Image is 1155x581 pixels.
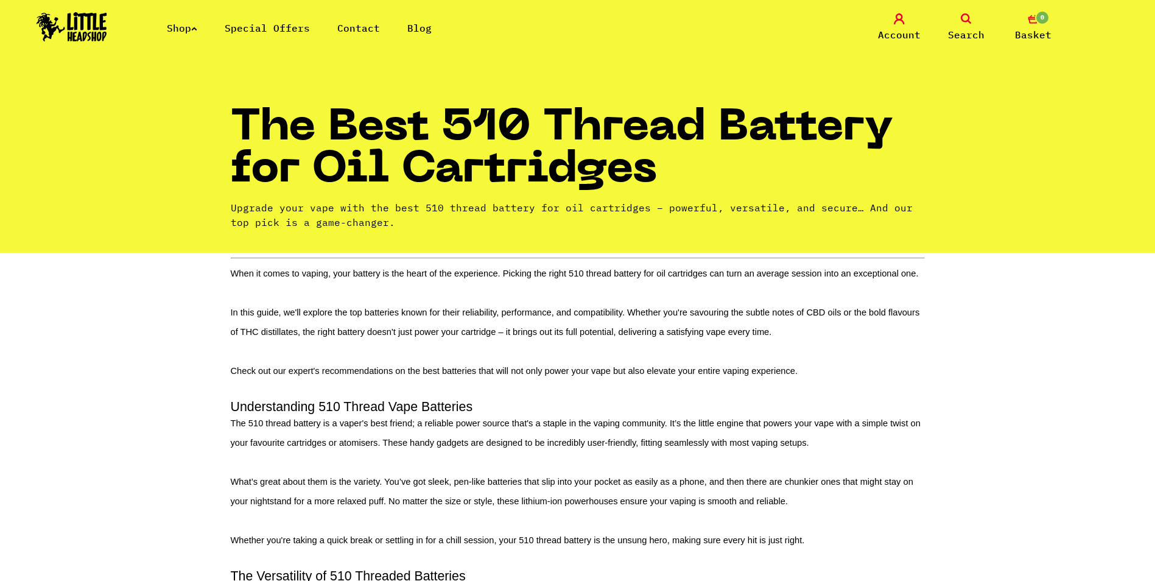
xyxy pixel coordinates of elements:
a: 0 Basket [1003,13,1064,42]
span: 0 [1035,10,1050,25]
span: Account [878,27,921,42]
a: Special Offers [225,22,310,34]
a: Blog [407,22,432,34]
span: When it comes to vaping, your battery is the heart of the experience. Picking the right 510 threa... [231,269,919,278]
span: Basket [1015,27,1051,42]
span: Whether you're taking a quick break or settling in for a chill session, your 510 thread battery i... [231,535,805,545]
span: The 510 thread battery is a vaper's best friend; a reliable power source that's a staple in the v... [231,418,921,448]
a: Search [936,13,997,42]
span: Search [948,27,985,42]
a: Contact [337,22,380,34]
h1: The Best 510 Thread Battery for Oil Cartridges [231,108,925,200]
span: Check out our expert's recommendations on the best batteries that will not only power your vape b... [231,366,798,376]
span: In this guide, we'll explore the top batteries known for their reliability, performance, and comp... [231,308,920,337]
span: What’s great about them is the variety. You’ve got sleek, pen-like batteries that slip into your ... [231,477,913,506]
span: Understanding 510 Thread Vape Batteries [231,400,473,414]
img: Little Head Shop Logo [37,12,107,41]
a: Shop [167,22,197,34]
p: Upgrade your vape with the best 510 thread battery for oil cartridges – powerful, versatile, and ... [231,200,925,230]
